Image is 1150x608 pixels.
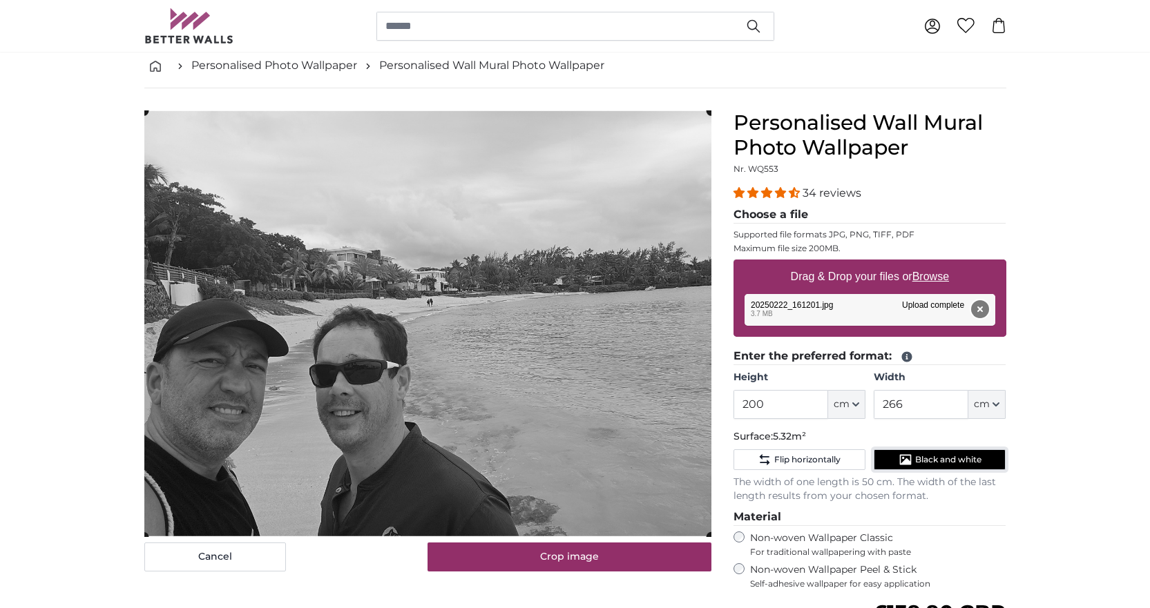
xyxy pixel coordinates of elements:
[734,430,1006,444] p: Surface:
[428,542,711,571] button: Crop image
[874,449,1006,470] button: Black and white
[774,454,841,465] span: Flip horizontally
[773,430,806,442] span: 5.32m²
[734,229,1006,240] p: Supported file formats JPG, PNG, TIFF, PDF
[734,186,803,199] span: 4.32 stars
[734,449,865,470] button: Flip horizontally
[734,509,1006,526] legend: Material
[144,8,234,43] img: Betterwalls
[915,454,981,465] span: Black and white
[191,57,357,74] a: Personalised Photo Wallpaper
[750,531,1006,558] label: Non-woven Wallpaper Classic
[144,542,286,571] button: Cancel
[750,578,1006,589] span: Self-adhesive wallpaper for easy application
[785,263,954,291] label: Drag & Drop your files or
[734,110,1006,160] h1: Personalised Wall Mural Photo Wallpaper
[734,475,1006,503] p: The width of one length is 50 cm. The width of the last length results from your chosen format.
[803,186,861,199] span: 34 reviews
[734,164,778,174] span: Nr. WQ553
[974,398,990,411] span: cm
[834,398,850,411] span: cm
[828,390,865,419] button: cm
[144,43,1006,88] nav: breadcrumbs
[379,57,604,74] a: Personalised Wall Mural Photo Wallpaper
[734,206,1006,224] legend: Choose a file
[912,271,949,282] u: Browse
[734,348,1006,365] legend: Enter the preferred format:
[750,563,1006,589] label: Non-woven Wallpaper Peel & Stick
[734,243,1006,254] p: Maximum file size 200MB.
[750,547,1006,558] span: For traditional wallpapering with paste
[874,371,1006,384] label: Width
[968,390,1006,419] button: cm
[734,371,865,384] label: Height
